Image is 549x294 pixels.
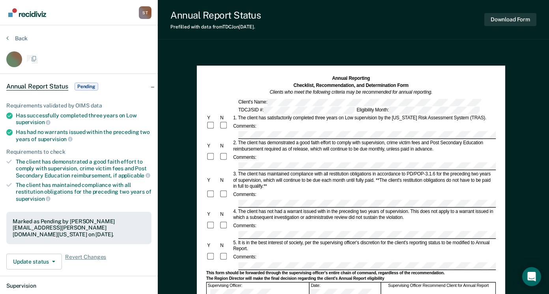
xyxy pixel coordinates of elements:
[206,142,219,149] div: Y
[232,139,496,152] div: 2. The client has demonstrated a good faith effort to comply with supervision, crime victim fees ...
[206,270,496,276] div: This form should be forwarded through the supervising officer's entire chain of command, regardle...
[206,211,219,217] div: Y
[219,114,232,121] div: N
[206,242,219,249] div: Y
[139,6,151,19] div: S T
[6,283,151,289] dt: Supervision
[8,8,46,17] img: Recidiviz
[232,254,258,260] div: Comments:
[6,254,62,269] button: Update status
[484,13,536,26] button: Download Form
[13,218,145,238] div: Marked as Pending by [PERSON_NAME][EMAIL_ADDRESS][PERSON_NAME][DOMAIN_NAME][US_STATE] on [DATE].
[237,107,356,114] div: TDCJ/SID #:
[6,102,151,109] div: Requirements validated by OIMS data
[219,177,232,183] div: N
[206,114,219,121] div: Y
[232,208,496,220] div: 4. The client has not had a warrant issued with in the preceding two years of supervision. This d...
[232,154,258,160] div: Comments:
[170,9,261,21] div: Annual Report Status
[232,191,258,198] div: Comments:
[16,182,151,202] div: The client has maintained compliance with all restitution obligations for the preceding two years of
[219,242,232,249] div: N
[38,136,73,142] span: supervision
[139,6,151,19] button: Profile dropdown button
[232,122,258,129] div: Comments:
[232,170,496,189] div: 3. The client has maintained compliance with all restitution obligations in accordance to PD/POP-...
[16,119,50,125] span: supervision
[219,211,232,217] div: N
[206,177,219,183] div: Y
[6,149,151,155] div: Requirements to check
[170,24,261,30] div: Prefilled with data from TDCJ on [DATE] .
[232,222,258,229] div: Comments:
[293,83,409,88] strong: Checklist, Recommendation, and Determination Form
[65,254,106,269] span: Revert Changes
[16,129,151,142] div: Has had no warrants issued within the preceding two years of
[219,142,232,149] div: N
[522,267,541,286] div: Open Intercom Messenger
[232,114,496,121] div: 1. The client has satisfactorily completed three years on Low supervision by the [US_STATE] Risk ...
[6,83,68,90] span: Annual Report Status
[270,90,433,95] em: Clients who meet the following criteria may be recommended for annual reporting.
[237,99,482,106] div: Client's Name:
[356,107,481,114] div: Eligibility Month:
[206,276,496,282] div: The Region Director will make the final decision regarding the client's Annual Report eligibility
[232,239,496,252] div: 5. It is in the best interest of society, per the supervising officer's discretion for the client...
[6,35,28,42] button: Back
[118,172,150,179] span: applicable
[16,196,50,202] span: supervision
[75,83,98,90] span: Pending
[16,158,151,179] div: The client has demonstrated a good faith effort to comply with supervision, crime victim fees and...
[16,112,151,126] div: Has successfully completed three years on Low
[332,75,370,81] strong: Annual Reporting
